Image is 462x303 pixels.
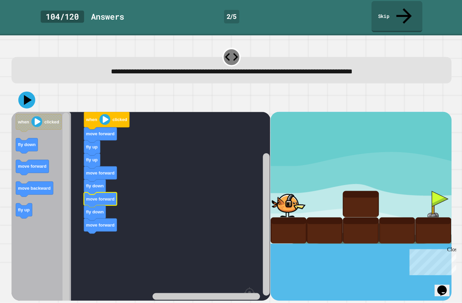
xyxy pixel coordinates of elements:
text: move forward [86,196,114,202]
text: fly up [18,207,29,212]
div: 2 / 5 [224,10,239,24]
text: clicked [44,120,59,125]
text: fly down [86,184,103,189]
text: move forward [86,171,114,176]
div: Blockly Workspace [11,112,270,301]
text: fly down [18,142,36,147]
text: fly up [86,158,97,163]
text: fly up [86,145,97,150]
a: Skip [371,2,421,33]
text: when [86,117,97,122]
div: Answer s [91,11,124,23]
div: Chat with us now!Close [3,3,47,43]
iframe: chat widget [406,247,455,275]
div: 104 / 120 [41,11,84,23]
text: fly down [86,210,103,215]
text: clicked [112,117,127,122]
text: move forward [86,223,114,228]
text: move forward [18,164,46,169]
iframe: chat widget [434,276,455,296]
text: move forward [86,132,114,137]
text: when [18,120,29,125]
text: move backward [18,186,50,191]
